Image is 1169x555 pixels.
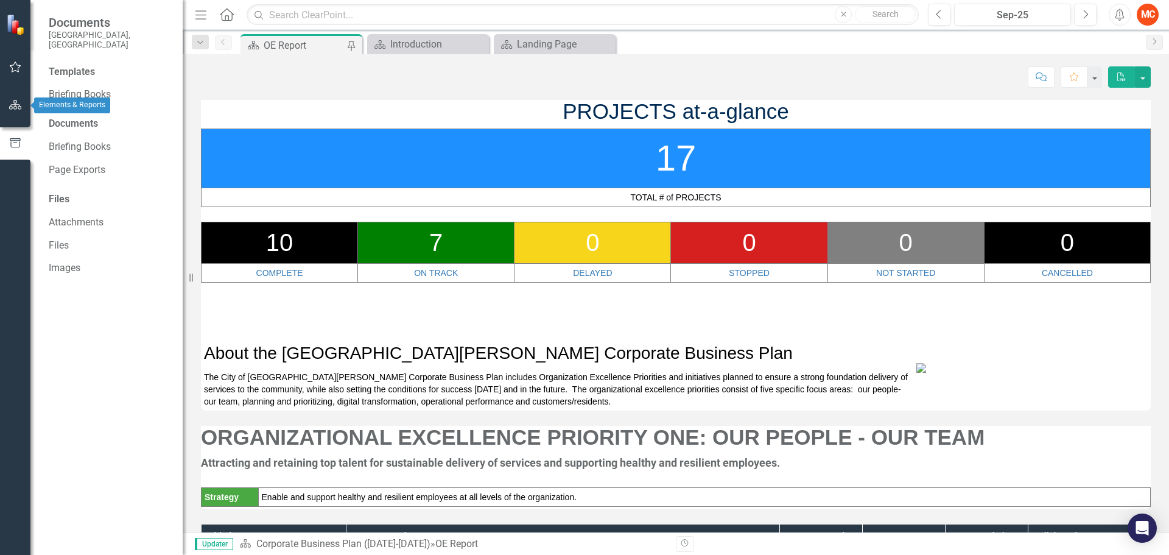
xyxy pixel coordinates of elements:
[34,97,110,113] div: Elements & Reports
[205,492,239,502] span: Strategy
[49,239,170,253] a: Files
[49,30,170,50] small: [GEOGRAPHIC_DATA], [GEOGRAPHIC_DATA]
[6,14,27,35] img: ClearPoint Strategy
[247,4,919,26] input: Search ClearPoint...
[201,425,985,449] strong: ORGANIZATIONAL EXCELLENCE PRIORITY ONE: OUR PEOPLE - OUR TEAM
[204,369,910,408] p: The City of [GEOGRAPHIC_DATA][PERSON_NAME] Corporate Business Plan includes Organization Excellen...
[573,268,612,278] a: DELAYED
[656,138,697,179] span: 17
[195,538,233,550] span: Updater
[256,268,303,278] a: COMPLETE
[1137,4,1159,26] button: MC
[201,456,780,469] span: Attracting and retaining top talent for sustainable delivery of services and supporting healthy a...
[876,268,935,278] a: NOT STARTED
[390,37,486,52] div: Introduction
[49,193,170,207] div: Files
[262,492,577,502] span: Enable and support healthy and resilient employees at all levels of the organization.
[586,229,599,256] span: 0
[49,163,170,177] a: Page Exports
[49,15,170,30] span: Documents
[1128,514,1157,543] div: Open Intercom Messenger
[266,229,293,256] span: 10
[49,117,170,131] div: Documents
[563,99,789,123] span: PROJECTS at-a-glance
[729,268,770,278] a: STOPPED
[899,229,913,256] span: 0
[958,8,1067,23] div: Sep-25
[855,6,916,23] button: Search
[414,268,458,278] a: ON TRACK
[1042,268,1093,278] a: CANCELLED
[435,538,478,550] div: OE Report
[954,4,1071,26] button: Sep-25
[256,538,430,550] a: Corporate Business Plan ([DATE]-[DATE])
[872,9,899,19] span: Search
[916,363,926,373] img: ClearPoint%20%20Status%20v3.PNG
[49,140,170,154] a: Briefing Books
[370,37,486,52] a: Introduction
[239,537,667,551] div: »
[429,229,443,256] span: 7
[264,38,344,53] div: OE Report
[517,37,613,52] div: Landing Page
[630,193,721,202] span: TOTAL # of PROJECTS
[49,88,170,102] a: Briefing Books
[742,229,756,256] span: 0
[49,216,170,230] a: Attachments
[49,261,170,275] a: Images
[49,65,170,79] div: Templates
[204,344,793,362] span: About the [GEOGRAPHIC_DATA][PERSON_NAME] Corporate Business Plan
[497,37,613,52] a: Landing Page
[1061,229,1074,256] span: 0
